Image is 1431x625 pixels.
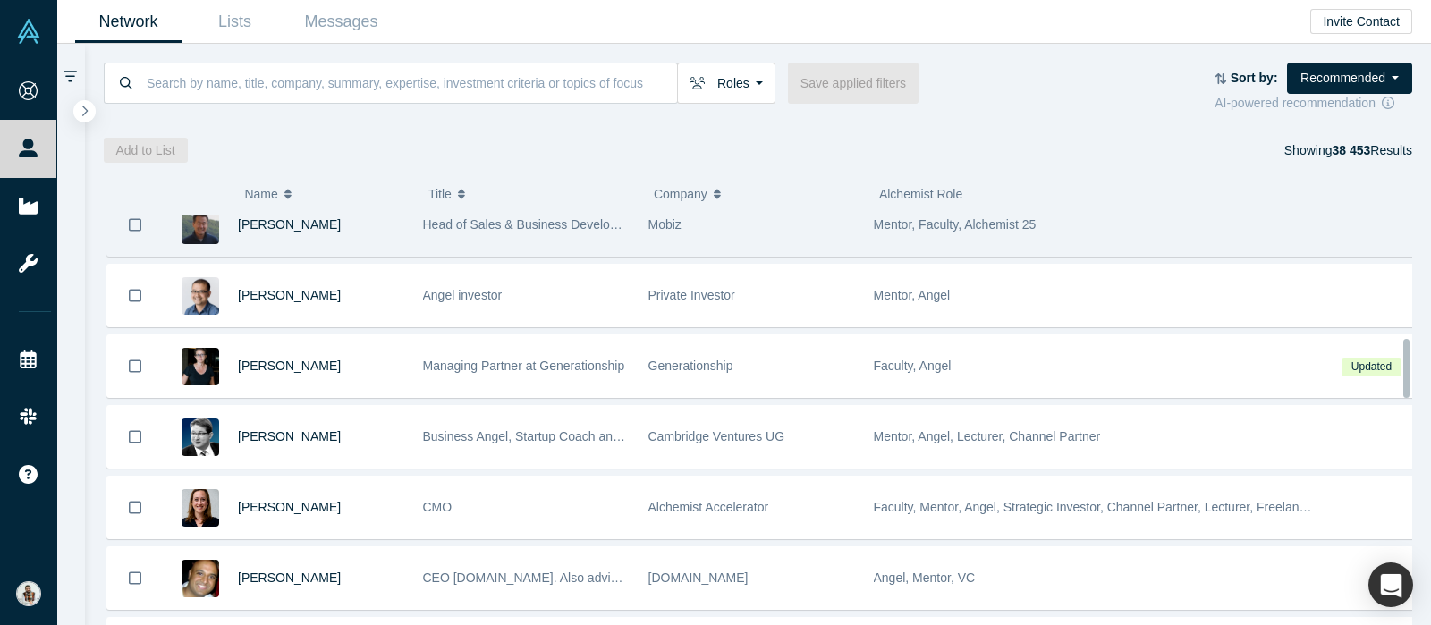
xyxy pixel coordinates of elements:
span: Faculty, Angel [874,359,952,373]
button: Bookmark [107,477,163,538]
span: Mentor, Angel, Lecturer, Channel Partner [874,429,1101,443]
img: Devon Crews's Profile Image [182,489,219,527]
img: Ben Cherian's Profile Image [182,560,219,597]
span: [DOMAIN_NAME] [648,570,749,585]
strong: Sort by: [1231,71,1278,85]
span: Results [1332,143,1412,157]
span: Managing Partner at Generationship [423,359,625,373]
span: CMO [423,500,453,514]
button: Invite Contact [1310,9,1412,34]
a: [PERSON_NAME] [238,217,341,232]
img: Hovakim Zakaryan's Account [16,581,41,606]
span: Alchemist Role [879,187,962,201]
span: Company [654,175,707,213]
a: [PERSON_NAME] [238,429,341,443]
span: Angel investor [423,288,503,302]
span: Alchemist Accelerator [648,500,769,514]
span: Mobiz [648,217,682,232]
button: Name [244,175,410,213]
span: Generationship [648,359,733,373]
input: Search by name, title, company, summary, expertise, investment criteria or topics of focus [145,62,677,104]
button: Company [654,175,860,213]
strong: 38 453 [1332,143,1370,157]
button: Bookmark [107,194,163,256]
img: Michael Chang's Profile Image [182,207,219,244]
span: Title [428,175,452,213]
img: Martin Giese's Profile Image [182,418,219,456]
span: Private Investor [648,288,735,302]
span: Angel, Mentor, VC [874,570,976,585]
span: CEO [DOMAIN_NAME]. Also advising and investing. Previously w/ Red Hat, Inktank, DreamHost, etc. [423,570,986,585]
span: Mentor, Faculty, Alchemist 25 [874,217,1037,232]
span: Mentor, Angel [874,288,951,302]
button: Roles [677,63,775,104]
div: AI-powered recommendation [1215,94,1412,113]
button: Bookmark [107,265,163,326]
span: Name [244,175,277,213]
span: Updated [1342,358,1401,376]
button: Bookmark [107,547,163,609]
button: Bookmark [107,335,163,397]
a: [PERSON_NAME] [238,500,341,514]
div: Showing [1284,138,1412,163]
a: Messages [288,1,394,43]
span: Head of Sales & Business Development (interim) [423,217,694,232]
a: [PERSON_NAME] [238,359,341,373]
a: [PERSON_NAME] [238,288,341,302]
a: [PERSON_NAME] [238,570,341,585]
img: Alchemist Vault Logo [16,19,41,44]
button: Save applied filters [788,63,919,104]
span: Cambridge Ventures UG [648,429,785,443]
img: Danny Chee's Profile Image [182,277,219,315]
button: Bookmark [107,406,163,468]
button: Recommended [1287,63,1412,94]
a: Lists [182,1,288,43]
a: Network [75,1,182,43]
button: Add to List [104,138,188,163]
button: Title [428,175,635,213]
img: Rachel Chalmers's Profile Image [182,348,219,385]
span: Business Angel, Startup Coach and best-selling author [423,429,726,443]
